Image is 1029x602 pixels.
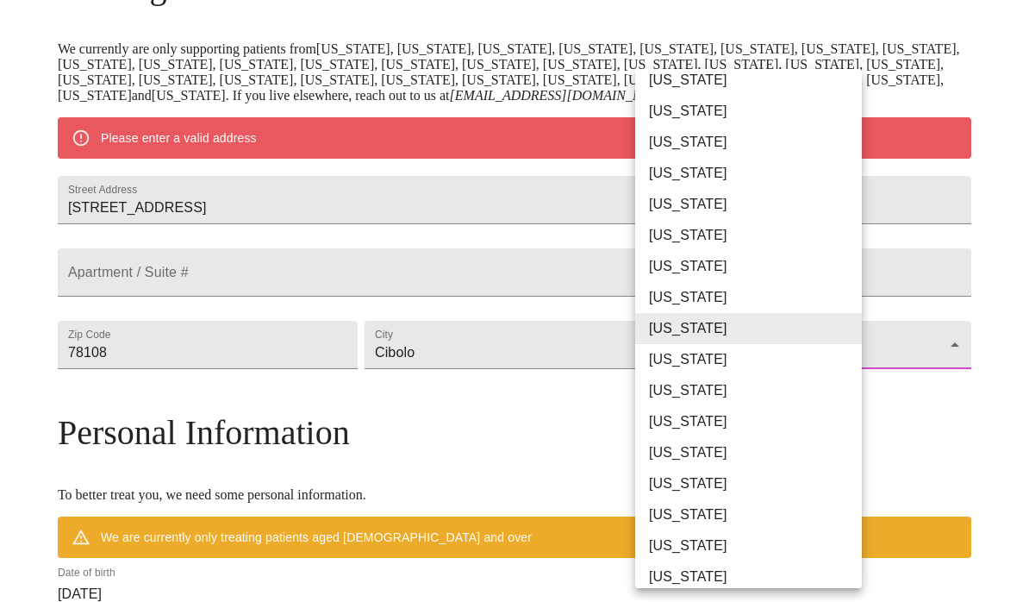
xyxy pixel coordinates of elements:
[635,158,862,189] li: [US_STATE]
[635,251,862,282] li: [US_STATE]
[635,127,862,158] li: [US_STATE]
[635,96,862,127] li: [US_STATE]
[635,468,862,499] li: [US_STATE]
[635,313,862,344] li: [US_STATE]
[635,282,862,313] li: [US_STATE]
[635,375,862,406] li: [US_STATE]
[635,406,862,437] li: [US_STATE]
[635,220,862,251] li: [US_STATE]
[635,561,862,593] li: [US_STATE]
[635,344,862,375] li: [US_STATE]
[635,499,862,530] li: [US_STATE]
[635,437,862,468] li: [US_STATE]
[635,189,862,220] li: [US_STATE]
[635,65,862,96] li: [US_STATE]
[635,530,862,561] li: [US_STATE]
